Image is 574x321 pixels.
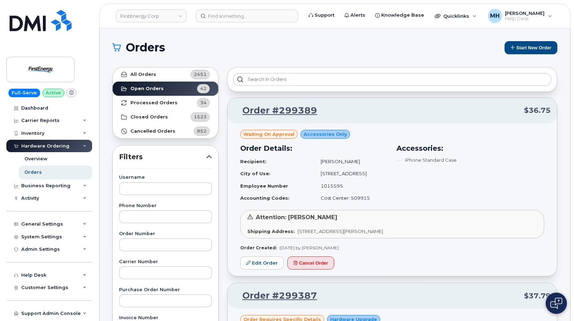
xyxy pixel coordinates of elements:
[314,167,388,180] td: [STREET_ADDRESS]
[234,289,317,302] a: Order #299387
[113,67,218,82] a: All Orders2451
[130,114,168,120] strong: Closed Orders
[119,175,212,180] label: Username
[113,96,218,110] a: Processed Orders34
[119,232,212,236] label: Order Number
[119,204,212,208] label: Phone Number
[298,228,383,234] span: [STREET_ADDRESS][PERSON_NAME]
[314,155,388,168] td: [PERSON_NAME]
[243,131,294,138] span: Waiting On Approval
[240,195,289,201] strong: Accounting Codes:
[396,143,544,154] h3: Accessories:
[550,298,562,309] img: Open chat
[113,110,218,124] a: Closed Orders1523
[240,159,266,164] strong: Recipient:
[314,192,388,204] td: Cost Center: 509915
[200,99,207,106] span: 34
[240,256,284,270] a: Edit Order
[200,85,207,92] span: 42
[130,86,164,92] strong: Open Orders
[314,180,388,192] td: 1015595
[505,41,557,54] button: Start New Order
[130,128,175,134] strong: Cancelled Orders
[240,171,270,176] strong: City of Use:
[194,71,207,78] span: 2451
[396,157,544,164] li: iPhone Standard Case
[194,114,207,120] span: 1523
[119,260,212,264] label: Carrier Number
[287,256,334,270] button: Cancel Order
[233,73,551,86] input: Search in orders
[130,100,178,106] strong: Processed Orders
[247,228,295,234] strong: Shipping Address:
[280,245,339,250] span: [DATE] by [PERSON_NAME]
[240,143,388,154] h3: Order Details:
[197,128,207,134] span: 852
[256,214,337,221] span: Attention: [PERSON_NAME]
[240,183,288,189] strong: Employee Number
[130,72,156,77] strong: All Orders
[113,124,218,138] a: Cancelled Orders852
[240,245,277,250] strong: Order Created:
[234,104,317,117] a: Order #299389
[304,131,347,138] span: Accessories Only
[524,105,551,116] span: $36.75
[119,316,212,320] label: Invoice Number
[524,291,551,301] span: $37.79
[119,288,212,292] label: Purchase Order Number
[126,42,165,53] span: Orders
[119,152,206,162] span: Filters
[113,82,218,96] a: Open Orders42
